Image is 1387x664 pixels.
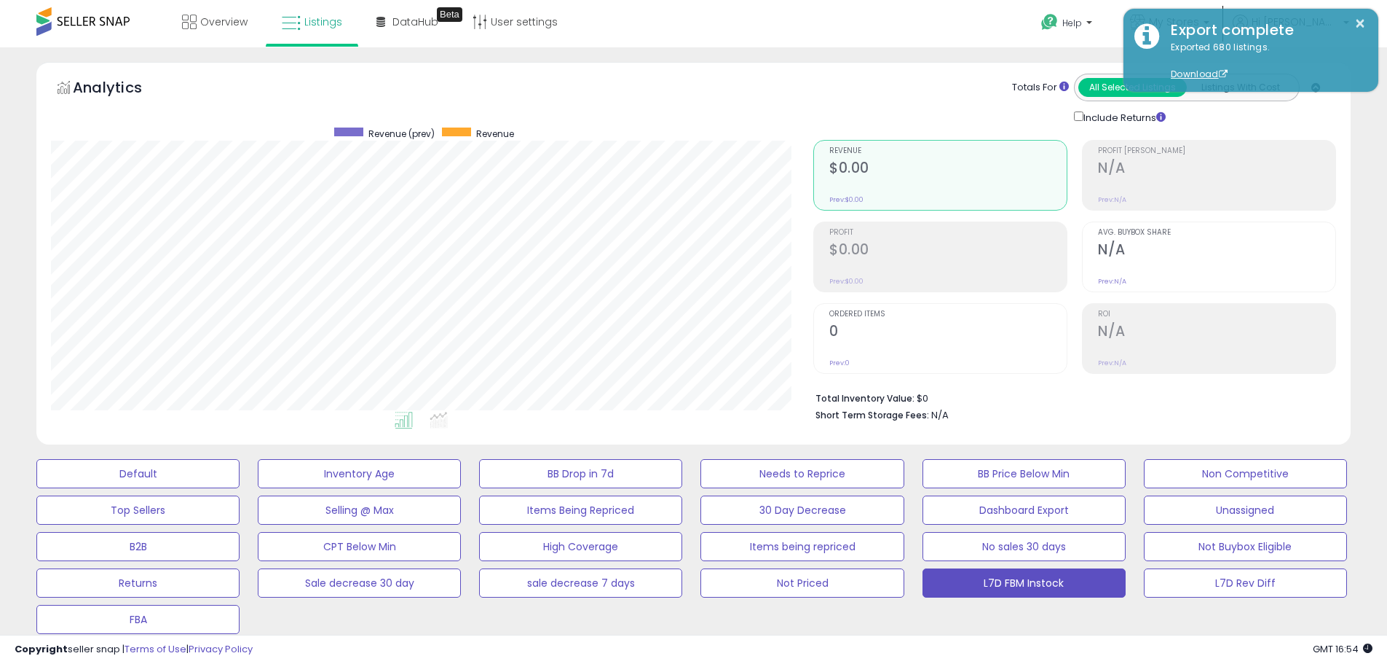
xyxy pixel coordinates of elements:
button: Sale decrease 30 day [258,569,461,598]
small: Prev: N/A [1098,359,1126,367]
div: Exported 680 listings. [1160,41,1367,82]
div: Tooltip anchor [437,7,462,22]
button: Inventory Age [258,459,461,488]
span: Revenue [829,147,1067,155]
button: BB Price Below Min [922,459,1126,488]
button: Returns [36,569,240,598]
button: Not Priced [700,569,904,598]
span: 2025-09-15 16:54 GMT [1313,642,1372,656]
button: Selling @ Max [258,496,461,525]
span: DataHub [392,15,438,29]
span: Profit [PERSON_NAME] [1098,147,1335,155]
a: Download [1171,68,1228,80]
button: Unassigned [1144,496,1347,525]
button: High Coverage [479,532,682,561]
h2: $0.00 [829,241,1067,261]
button: CPT Below Min [258,532,461,561]
small: Prev: $0.00 [829,277,864,286]
span: Revenue [476,128,514,140]
button: Dashboard Export [922,496,1126,525]
button: Not Buybox Eligible [1144,532,1347,561]
span: Help [1062,17,1082,29]
span: Profit [829,229,1067,237]
span: ROI [1098,310,1335,319]
button: Items Being Repriced [479,496,682,525]
span: N/A [931,408,949,422]
small: Prev: N/A [1098,195,1126,204]
b: Short Term Storage Fees: [815,409,929,421]
small: Prev: 0 [829,359,850,367]
li: $0 [815,388,1325,406]
button: BB Drop in 7d [479,459,682,488]
span: Revenue (prev) [368,128,435,140]
div: Include Returns [1063,109,1183,125]
button: × [1354,15,1366,33]
i: Get Help [1040,13,1059,31]
span: Ordered Items [829,310,1067,319]
div: seller snap | | [15,643,253,657]
span: Overview [200,15,248,29]
button: 30 Day Decrease [700,496,904,525]
button: No sales 30 days [922,532,1126,561]
a: Privacy Policy [189,642,253,656]
button: Non Competitive [1144,459,1347,488]
div: Totals For [1012,81,1069,95]
small: Prev: N/A [1098,277,1126,286]
span: Avg. Buybox Share [1098,229,1335,237]
h5: Analytics [73,77,170,101]
h2: $0.00 [829,160,1067,179]
button: L7D Rev Diff [1144,569,1347,598]
div: Export complete [1160,20,1367,41]
h2: N/A [1098,160,1335,179]
strong: Copyright [15,642,68,656]
button: Default [36,459,240,488]
a: Help [1030,2,1107,47]
button: B2B [36,532,240,561]
button: L7D FBM Instock [922,569,1126,598]
button: FBA [36,605,240,634]
button: sale decrease 7 days [479,569,682,598]
span: Listings [304,15,342,29]
small: Prev: $0.00 [829,195,864,204]
button: All Selected Listings [1078,78,1187,97]
button: Items being repriced [700,532,904,561]
b: Total Inventory Value: [815,392,914,405]
h2: N/A [1098,241,1335,261]
button: Needs to Reprice [700,459,904,488]
h2: N/A [1098,323,1335,343]
button: Top Sellers [36,496,240,525]
a: Terms of Use [125,642,186,656]
h2: 0 [829,323,1067,343]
